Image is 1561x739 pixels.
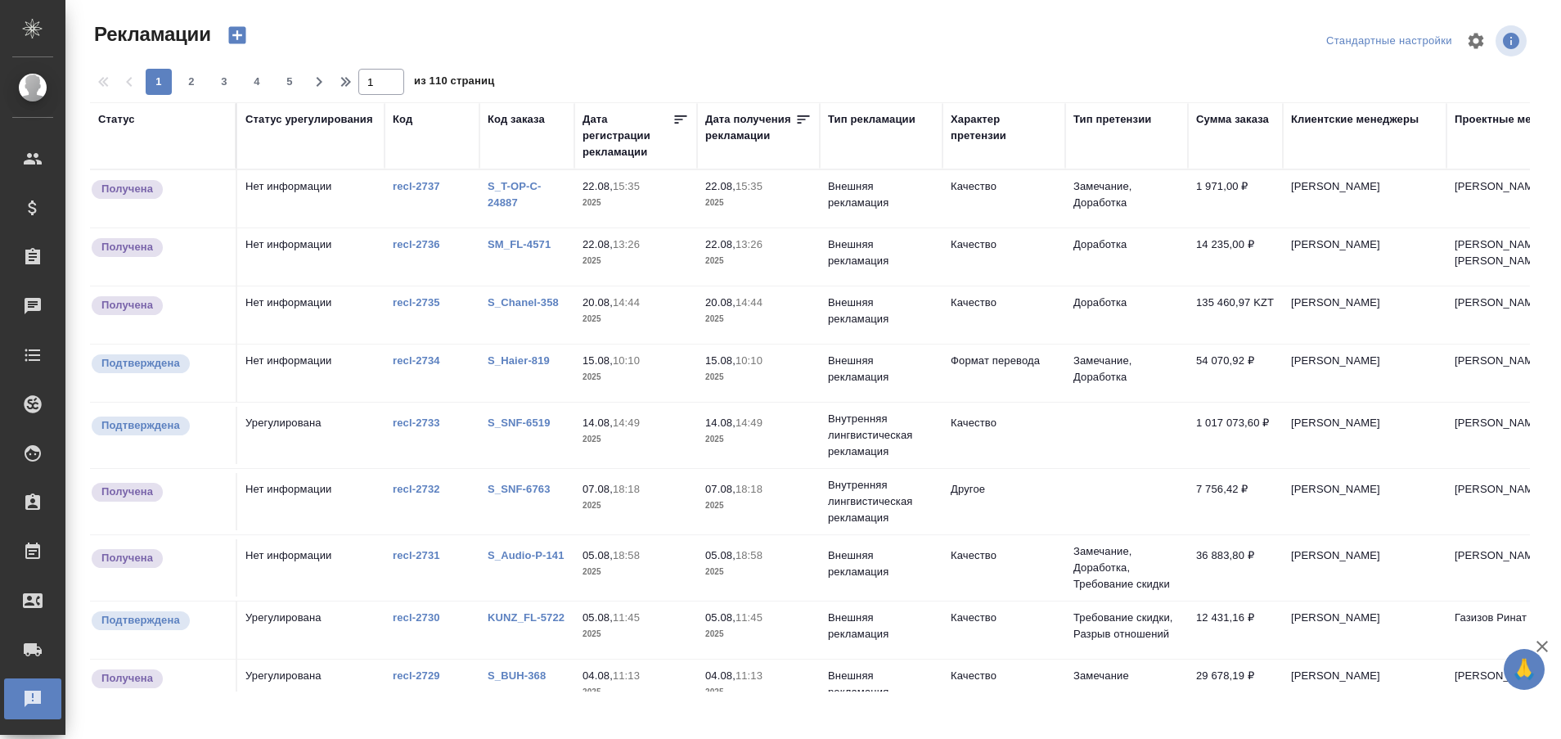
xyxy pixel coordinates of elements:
p: 20.08, [705,296,736,309]
p: 2025 [583,253,689,269]
p: 10:10 [613,354,640,367]
p: Подтверждена [101,355,180,372]
div: Код заказа [488,111,545,128]
td: 1 017 073,60 ₽ [1188,407,1283,464]
a: recl-2730 [393,611,440,624]
a: S_BUH-368 [488,669,546,682]
div: Код [393,111,412,128]
p: 22.08, [705,180,736,192]
p: 2025 [705,564,812,580]
td: Внутренняя лингвистическая рекламация [820,403,942,468]
a: S_Chanel-358 [488,296,559,309]
a: recl-2729 [393,669,440,682]
p: Подтверждена [101,417,180,434]
button: Создать [218,21,257,49]
div: Сумма заказа [1196,111,1269,128]
div: Статус [98,111,135,128]
span: 3 [211,74,237,90]
div: Статус урегулирования [245,111,373,128]
a: recl-2736 [393,238,440,250]
p: 15:35 [736,180,763,192]
a: KUNZ_FL-5722 [488,611,565,624]
div: Характер претензии [951,111,1057,144]
span: из 110 страниц [414,71,494,95]
button: 3 [211,69,237,95]
p: 11:13 [613,669,640,682]
p: 05.08, [705,549,736,561]
p: 11:45 [736,611,763,624]
td: Урегулирована [237,602,385,659]
td: 14 235,00 ₽ [1188,228,1283,286]
p: 2025 [705,195,812,211]
td: [PERSON_NAME] [1283,228,1446,286]
span: Рекламации [90,21,211,47]
td: Качество [942,660,1065,717]
td: Замечание, Доработка, Требование скидки [1065,535,1188,601]
p: 2025 [705,626,812,642]
span: 4 [244,74,270,90]
button: 5 [277,69,303,95]
span: 🙏 [1510,652,1538,687]
td: Качество [942,170,1065,228]
td: Нет информации [237,539,385,597]
p: 2025 [705,253,812,269]
p: 2025 [583,564,689,580]
p: 22.08, [583,238,613,250]
p: 10:10 [736,354,763,367]
p: 22.08, [583,180,613,192]
p: 04.08, [583,669,613,682]
a: S_T-OP-C-24887 [488,180,542,209]
p: 18:58 [736,549,763,561]
td: Замечание [1065,660,1188,717]
td: Нет информации [237,170,385,228]
td: Нет информации [237,286,385,344]
td: Формат перевода [942,345,1065,402]
td: [PERSON_NAME] [1283,660,1446,717]
p: Получена [101,550,153,566]
td: Нет информации [237,345,385,402]
td: Внешняя рекламация [820,286,942,344]
td: 54 070,92 ₽ [1188,345,1283,402]
td: Качество [942,539,1065,597]
td: Качество [942,602,1065,659]
p: 07.08, [583,483,613,495]
p: 11:13 [736,669,763,682]
td: 1 971,00 ₽ [1188,170,1283,228]
p: 20.08, [583,296,613,309]
a: recl-2734 [393,354,440,367]
div: Дата получения рекламации [705,111,795,144]
td: Внешняя рекламация [820,228,942,286]
p: 07.08, [705,483,736,495]
p: 14:49 [736,417,763,429]
div: Клиентские менеджеры [1291,111,1419,128]
span: 2 [178,74,205,90]
a: S_SNF-6519 [488,417,551,429]
p: 2025 [583,626,689,642]
p: Получена [101,239,153,255]
td: [PERSON_NAME] [1283,170,1446,228]
p: 18:18 [736,483,763,495]
div: Тип рекламации [828,111,915,128]
p: 15.08, [705,354,736,367]
a: recl-2737 [393,180,440,192]
p: 2025 [705,684,812,701]
p: 18:58 [613,549,640,561]
div: split button [1322,29,1456,54]
td: Другое [942,473,1065,530]
p: 04.08, [705,669,736,682]
td: Требование скидки, Разрыв отношений [1065,602,1188,659]
td: 29 678,19 ₽ [1188,660,1283,717]
p: 14.08, [705,417,736,429]
td: Доработка [1065,228,1188,286]
p: 14:44 [736,296,763,309]
p: 2025 [705,431,812,448]
p: 2025 [705,369,812,385]
p: Получена [101,297,153,313]
p: Получена [101,181,153,197]
td: [PERSON_NAME] [1283,345,1446,402]
a: recl-2733 [393,417,440,429]
p: 14:49 [613,417,640,429]
a: S_SNF-6763 [488,483,551,495]
p: 2025 [705,498,812,514]
p: 2025 [583,311,689,327]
